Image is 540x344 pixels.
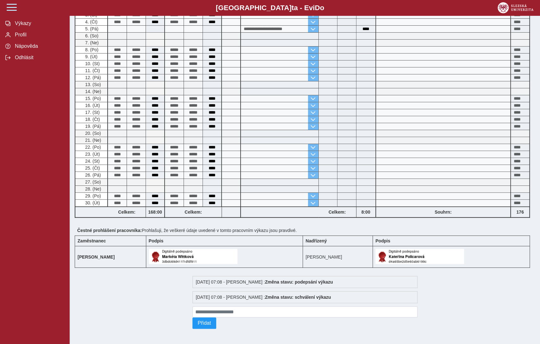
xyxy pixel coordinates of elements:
span: Odhlásit [13,55,64,60]
span: 7. (Ne) [84,40,99,45]
b: Změna stavu: schválení výkazu [265,295,331,300]
b: Celkem: [318,210,356,215]
b: Souhrn: [435,210,452,215]
span: 3. (St) [84,12,97,17]
span: 8. (Po) [84,47,98,52]
b: 8:00 [356,210,375,215]
span: 12. (Pá) [84,75,101,80]
b: Změna stavu: podepsání výkazu [265,279,333,285]
b: 168:00 [146,210,164,215]
span: 9. (Út) [84,54,97,59]
b: Čestné prohlášení pracovníka: [77,228,142,233]
span: 17. (St) [84,110,100,115]
span: 11. (Čt) [84,68,100,73]
span: 22. (Po) [84,145,101,150]
span: 27. (So) [84,179,101,185]
span: 26. (Pá) [84,172,101,178]
span: 18. (Čt) [84,117,100,122]
button: Přidat [192,317,217,329]
span: 29. (Po) [84,193,101,198]
b: Zaměstnanec [78,238,106,243]
img: Digitálně podepsáno uživatelem [375,249,464,264]
span: 30. (Út) [84,200,100,205]
span: 15. (Po) [84,96,101,101]
span: 25. (Čt) [84,166,100,171]
b: Podpis [375,238,390,243]
b: Nadřízený [305,238,327,243]
span: D [315,4,320,12]
img: logo_web_su.png [498,2,533,13]
span: 5. (Pá) [84,26,98,31]
span: 24. (St) [84,159,100,164]
span: 13. (So) [84,82,101,87]
span: 21. (Ne) [84,138,101,143]
span: 10. (St) [84,61,100,66]
b: [PERSON_NAME] [78,254,115,260]
b: Celkem: [108,210,146,215]
div: [DATE] 07:08 - [PERSON_NAME] : [192,276,418,288]
span: o [320,4,324,12]
span: 28. (Ne) [84,186,101,191]
span: 6. (So) [84,33,98,38]
b: 176 [511,210,529,215]
b: [GEOGRAPHIC_DATA] a - Evi [19,4,521,12]
span: t [292,4,294,12]
img: Digitálně podepsáno uživatelem [149,249,237,264]
span: 23. (Út) [84,152,100,157]
div: [DATE] 07:08 - [PERSON_NAME] : [192,291,418,303]
span: Profil [13,32,64,38]
span: Výkazy [13,21,64,26]
span: 16. (Út) [84,103,100,108]
span: 19. (Pá) [84,124,101,129]
b: Podpis [149,238,164,243]
span: Nápověda [13,43,64,49]
td: [PERSON_NAME] [303,246,373,268]
b: Celkem: [165,210,222,215]
span: Přidat [198,320,211,326]
span: 4. (Čt) [84,19,97,24]
div: Prohlašuji, že veškeré údaje uvedené v tomto pracovním výkazu jsou pravdivé. [75,225,535,235]
span: 14. (Ne) [84,89,101,94]
span: 20. (So) [84,131,101,136]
